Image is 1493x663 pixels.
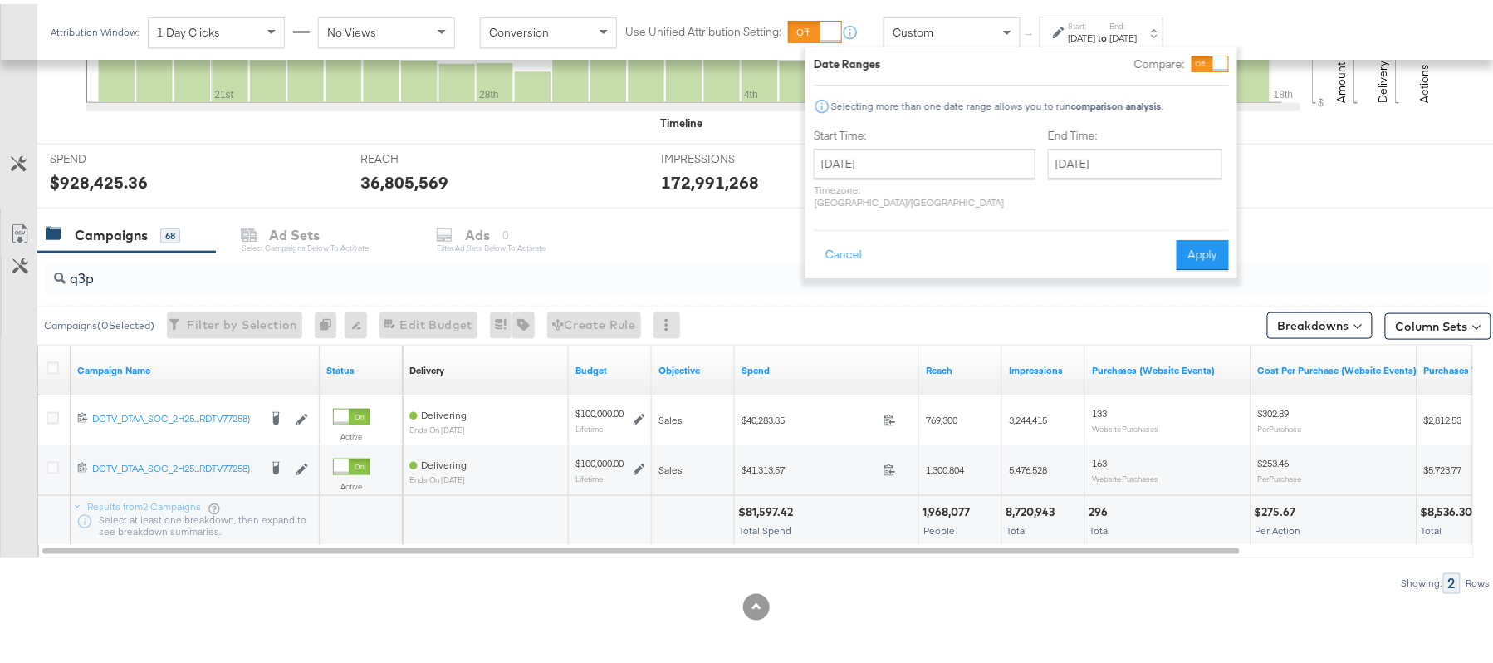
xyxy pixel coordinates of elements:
[1069,27,1096,41] div: [DATE]
[50,147,174,163] span: SPEND
[421,454,467,467] span: Delivering
[1256,520,1301,533] span: Per Action
[814,124,1035,140] label: Start Time:
[489,21,549,36] span: Conversion
[92,458,258,471] div: DCTV_DTAA_SOC_2H25...RDTV77258)
[315,308,345,335] div: 0
[1110,17,1138,27] label: End:
[44,314,154,329] div: Campaigns ( 0 Selected)
[926,459,964,472] span: 1,300,804
[1092,420,1159,430] sub: Website Purchases
[661,147,786,163] span: IMPRESSIONS
[92,408,258,425] a: DCTV_DTAA_SOC_2H25...RDTV77258)
[1385,309,1491,336] button: Column Sets
[77,360,313,373] a: Your campaign name.
[1177,236,1229,266] button: Apply
[893,21,933,36] span: Custom
[1069,17,1096,27] label: Start:
[1134,52,1185,68] label: Compare:
[1110,27,1138,41] div: [DATE]
[1417,60,1432,99] text: Actions
[1089,520,1110,533] span: Total
[1443,569,1461,590] div: 2
[1255,500,1301,516] div: $275.67
[92,458,258,474] a: DCTV_DTAA_SOC_2H25...RDTV77258)
[1022,28,1038,34] span: ↑
[50,166,148,190] div: $928,425.36
[1092,469,1159,479] sub: Website Purchases
[75,222,148,241] div: Campaigns
[575,469,603,479] sub: Lifetime
[1401,574,1443,586] div: Showing:
[1258,403,1290,415] span: $302.89
[658,410,683,422] span: Sales
[1009,360,1079,373] a: The number of times your ad was served. On mobile apps an ad is counted as served the first time ...
[360,166,448,190] div: 36,805,569
[360,147,485,163] span: REACH
[742,410,877,422] span: $40,283.85
[409,360,444,373] div: Delivery
[160,224,180,239] div: 68
[1424,410,1462,422] span: $2,812.53
[1334,26,1349,99] text: Amount (USD)
[625,20,781,36] label: Use Unified Attribution Setting:
[575,420,603,430] sub: Lifetime
[409,360,444,373] a: Reflects the ability of your Ad Campaign to achieve delivery based on ad states, schedule and bud...
[575,360,645,373] a: The maximum amount you're willing to spend on your ads, on average each day or over the lifetime ...
[1424,459,1462,472] span: $5,723.77
[738,500,798,516] div: $81,597.42
[660,111,702,127] div: Timeline
[1258,360,1417,373] a: The average cost for each purchase tracked by your Custom Audience pixel on your website after pe...
[742,360,913,373] a: The total amount spent to date.
[1466,574,1491,586] div: Rows
[1071,96,1162,108] strong: comparison analysis
[1096,27,1110,40] strong: to
[926,360,996,373] a: The number of people your ad was served to.
[1009,410,1047,422] span: 3,244,415
[814,236,874,266] button: Cancel
[575,453,624,466] div: $100,000.00
[742,459,877,472] span: $41,313.57
[814,179,1035,204] p: Timezone: [GEOGRAPHIC_DATA]/[GEOGRAPHIC_DATA]
[1092,403,1107,415] span: 133
[739,520,791,533] span: Total Spend
[658,459,683,472] span: Sales
[1048,124,1229,140] label: End Time:
[1092,360,1245,373] a: The number of times a purchase was made tracked by your Custom Audience pixel on your website aft...
[658,360,728,373] a: Your campaign's objective.
[50,22,140,34] div: Attribution Window:
[1421,500,1478,516] div: $8,536.30
[1267,308,1373,335] button: Breakdowns
[1258,469,1302,479] sub: Per Purchase
[923,520,955,533] span: People
[814,52,881,68] div: Date Ranges
[421,405,467,417] span: Delivering
[830,96,1164,108] div: Selecting more than one date range allows you to run .
[333,427,370,438] label: Active
[1006,520,1027,533] span: Total
[409,471,467,480] sub: ends on [DATE]
[92,408,258,421] div: DCTV_DTAA_SOC_2H25...RDTV77258)
[661,166,759,190] div: 172,991,268
[1009,459,1047,472] span: 5,476,528
[575,403,624,416] div: $100,000.00
[1258,420,1302,430] sub: Per Purchase
[1092,453,1107,465] span: 163
[326,360,396,373] a: Shows the current state of your Ad Campaign.
[923,500,975,516] div: 1,968,077
[409,421,467,430] sub: ends on [DATE]
[327,21,376,36] span: No Views
[1376,56,1391,99] text: Delivery
[1089,500,1113,516] div: 296
[157,21,220,36] span: 1 Day Clicks
[926,410,957,422] span: 769,300
[1006,500,1060,516] div: 8,720,943
[333,477,370,488] label: Active
[1258,453,1290,465] span: $253.46
[1422,520,1442,533] span: Total
[66,252,1359,284] input: Search Campaigns by Name, ID or Objective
